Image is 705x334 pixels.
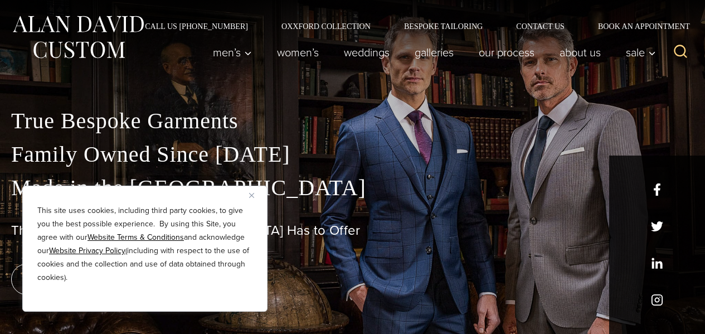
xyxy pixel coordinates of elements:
a: Women’s [265,41,332,64]
button: Close [249,188,262,202]
a: Website Terms & Conditions [87,231,184,243]
img: Alan David Custom [11,12,145,62]
a: weddings [332,41,402,64]
nav: Primary Navigation [201,41,662,64]
img: Close [249,193,254,198]
span: Men’s [213,47,252,58]
button: View Search Form [667,39,694,66]
span: Sale [626,47,656,58]
a: Book an Appointment [581,22,694,30]
a: Our Process [466,41,547,64]
a: Bespoke Tailoring [387,22,499,30]
a: Oxxford Collection [265,22,387,30]
p: True Bespoke Garments Family Owned Since [DATE] Made in the [GEOGRAPHIC_DATA] [11,104,694,205]
a: book an appointment [11,264,167,295]
a: About Us [547,41,614,64]
nav: Secondary Navigation [128,22,694,30]
a: Contact Us [499,22,581,30]
a: Website Privacy Policy [49,245,125,256]
a: Call Us [PHONE_NUMBER] [128,22,265,30]
h1: The Best Custom Suits [GEOGRAPHIC_DATA] Has to Offer [11,222,694,239]
a: Galleries [402,41,466,64]
p: This site uses cookies, including third party cookies, to give you the best possible experience. ... [37,204,252,284]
